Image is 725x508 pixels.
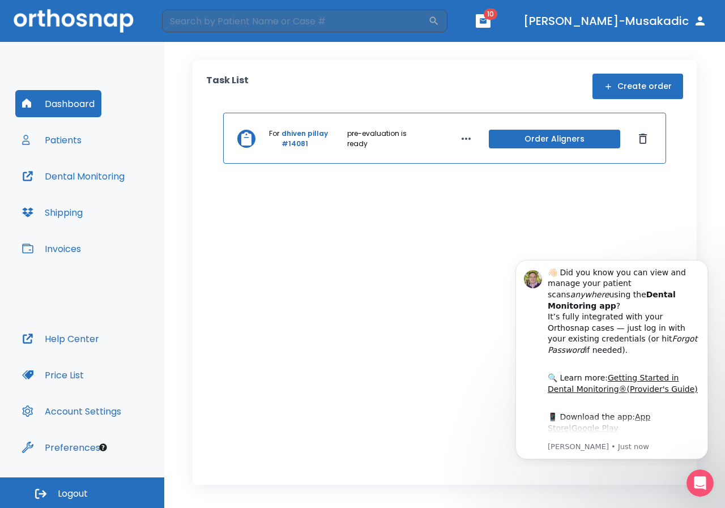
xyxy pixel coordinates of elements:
[592,74,683,99] button: Create order
[58,488,88,500] span: Logout
[15,398,128,425] button: Account Settings
[73,174,120,183] a: Google Play
[498,250,725,466] iframe: Intercom notifications message
[15,199,89,226] button: Shipping
[15,90,101,117] button: Dashboard
[15,325,106,352] button: Help Center
[14,9,134,32] img: Orthosnap
[15,163,131,190] button: Dental Monitoring
[15,235,88,262] button: Invoices
[162,10,428,32] input: Search by Patient Name or Case #
[206,74,249,99] p: Task List
[15,434,107,461] button: Preferences
[519,11,711,31] button: [PERSON_NAME]-Musakadic
[282,129,345,149] a: dhiven pillay #14081
[49,163,152,183] a: App Store
[686,469,714,497] iframe: Intercom live chat
[49,192,201,202] p: Message from Michael, sent Just now
[98,442,108,452] div: Tooltip anchor
[484,8,497,20] span: 10
[269,129,279,149] p: For
[15,361,91,389] button: Price List
[15,126,88,153] button: Patients
[347,129,416,149] p: pre-evaluation is ready
[489,130,620,148] button: Order Aligners
[634,130,652,148] button: Dismiss
[49,162,201,217] div: 📱 Download the app: | ​ Let us know if you need help getting started!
